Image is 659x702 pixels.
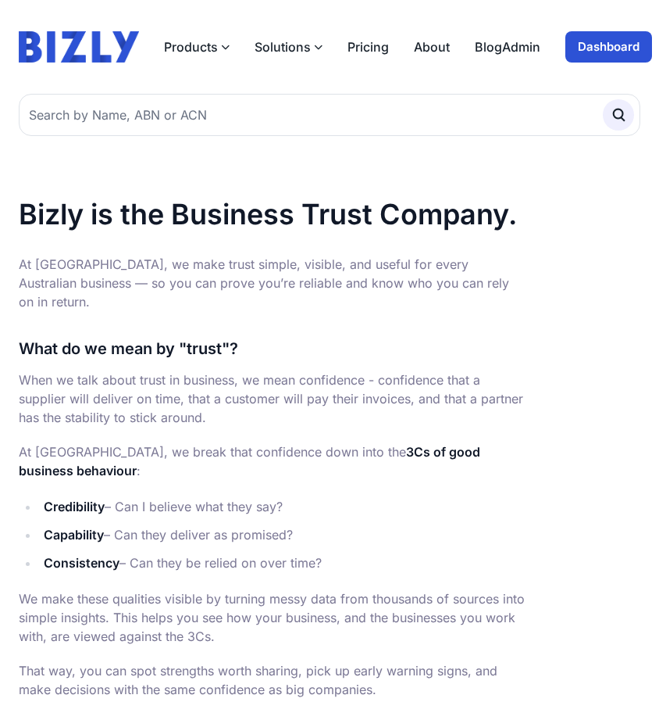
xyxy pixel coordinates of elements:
strong: Capability [44,527,104,543]
strong: Credibility [44,499,105,514]
p: That way, you can spot strengths worth sharing, pick up early warning signs, and make decisions w... [19,661,526,699]
h3: What do we mean by "trust"? [19,336,526,361]
p: We make these qualities visible by turning messy data from thousands of sources into simple insig... [19,589,526,646]
li: – Can I believe what they say? [39,496,526,518]
p: At [GEOGRAPHIC_DATA], we make trust simple, visible, and useful for every Australian business — s... [19,255,526,311]
li: – Can they deliver as promised? [39,524,526,546]
h1: Bizly is the Business Trust Company. [19,199,526,230]
a: Dashboard [565,31,652,63]
p: When we talk about trust in business, we mean confidence - confidence that a supplier will delive... [19,371,526,427]
a: Blog [475,38,502,56]
li: – Can they be relied on over time? [39,552,526,574]
strong: 3Cs of good business behaviour [19,444,480,478]
button: Solutions [255,38,322,56]
input: Search by Name, ABN or ACN [19,94,640,136]
a: About [414,38,450,56]
a: Pricing [347,38,389,56]
button: Products [164,38,230,56]
strong: Consistency [44,555,119,571]
a: Admin [502,38,540,56]
p: At [GEOGRAPHIC_DATA], we break that confidence down into the : [19,442,526,480]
